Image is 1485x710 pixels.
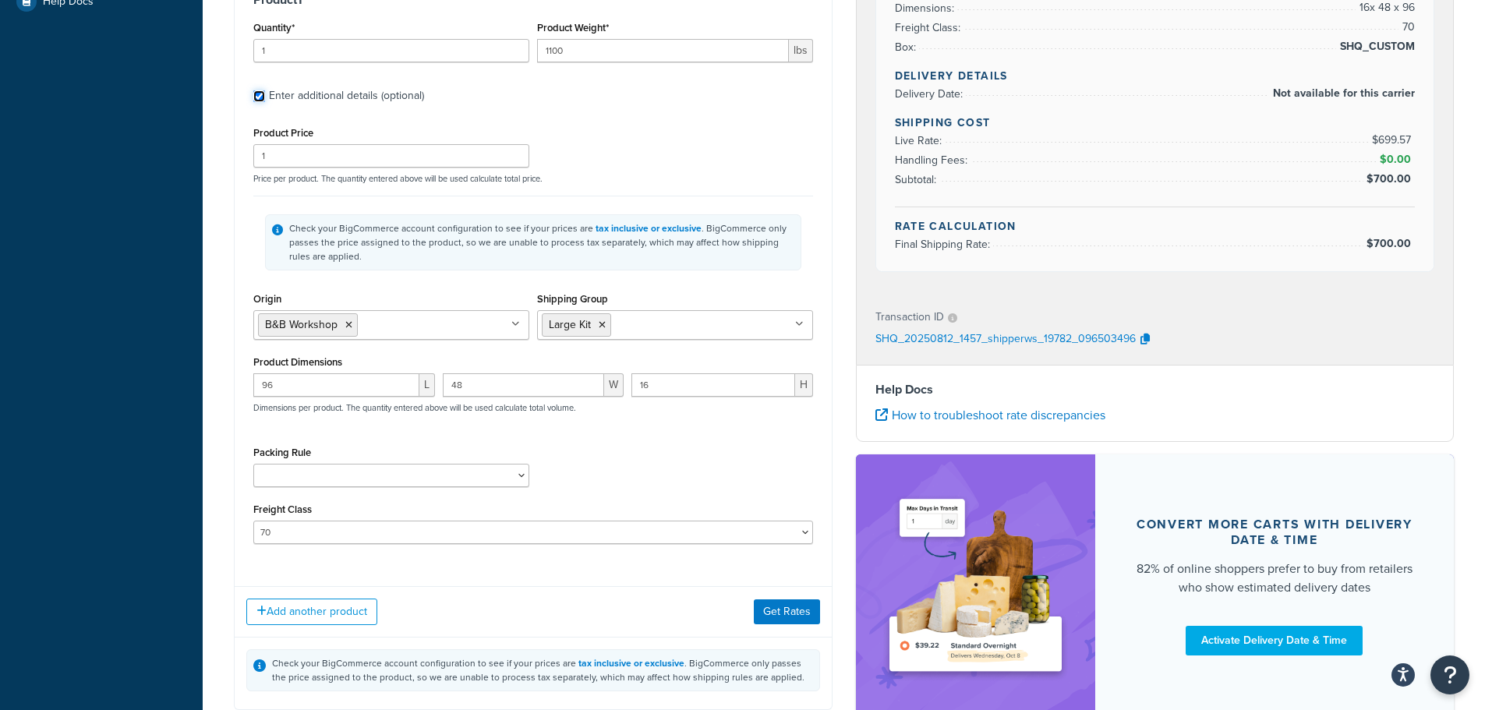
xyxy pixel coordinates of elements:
[875,380,1435,399] h4: Help Docs
[895,19,964,36] span: Freight Class:
[1372,132,1415,148] span: $699.57
[1133,517,1417,548] div: Convert more carts with delivery date & time
[1186,626,1363,655] a: Activate Delivery Date & Time
[246,599,377,625] button: Add another product
[269,85,424,107] div: Enter additional details (optional)
[419,373,435,397] span: L
[1336,37,1415,56] span: SHQ_CUSTOM
[895,86,967,102] span: Delivery Date:
[1398,18,1415,37] span: 70
[879,478,1072,694] img: feature-image-ddt-36eae7f7280da8017bfb280eaccd9c446f90b1fe08728e4019434db127062ab4.png
[253,22,295,34] label: Quantity*
[1367,171,1415,187] span: $700.00
[249,402,576,413] p: Dimensions per product. The quantity entered above will be used calculate total volume.
[289,221,794,263] div: Check your BigCommerce account configuration to see if your prices are . BigCommerce only passes ...
[875,328,1136,351] p: SHQ_20250812_1457_shipperws_19782_096503496
[895,236,994,253] span: Final Shipping Rate:
[895,171,940,188] span: Subtotal:
[875,406,1105,424] a: How to troubleshoot rate discrepancies
[253,127,313,139] label: Product Price
[895,218,1416,235] h4: Rate Calculation
[253,503,312,515] label: Freight Class
[596,221,702,235] a: tax inclusive or exclusive
[789,39,813,62] span: lbs
[1430,655,1469,694] button: Open Resource Center
[895,115,1416,131] h4: Shipping Cost
[795,373,813,397] span: H
[895,68,1416,84] h4: Delivery Details
[537,22,609,34] label: Product Weight*
[604,373,624,397] span: W
[253,356,342,368] label: Product Dimensions
[537,293,608,305] label: Shipping Group
[265,316,338,333] span: B&B Workshop
[895,39,920,55] span: Box:
[253,90,265,102] input: Enter additional details (optional)
[537,39,789,62] input: 0.00
[272,656,813,684] div: Check your BigCommerce account configuration to see if your prices are . BigCommerce only passes ...
[754,599,820,624] button: Get Rates
[253,39,529,62] input: 0.0
[578,656,684,670] a: tax inclusive or exclusive
[549,316,591,333] span: Large Kit
[1367,235,1415,252] span: $700.00
[253,447,311,458] label: Packing Rule
[895,132,946,149] span: Live Rate:
[895,152,971,168] span: Handling Fees:
[1269,84,1415,103] span: Not available for this carrier
[1133,560,1417,597] div: 82% of online shoppers prefer to buy from retailers who show estimated delivery dates
[249,173,817,184] p: Price per product. The quantity entered above will be used calculate total price.
[253,293,281,305] label: Origin
[1380,151,1415,168] span: $0.00
[875,306,944,328] p: Transaction ID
